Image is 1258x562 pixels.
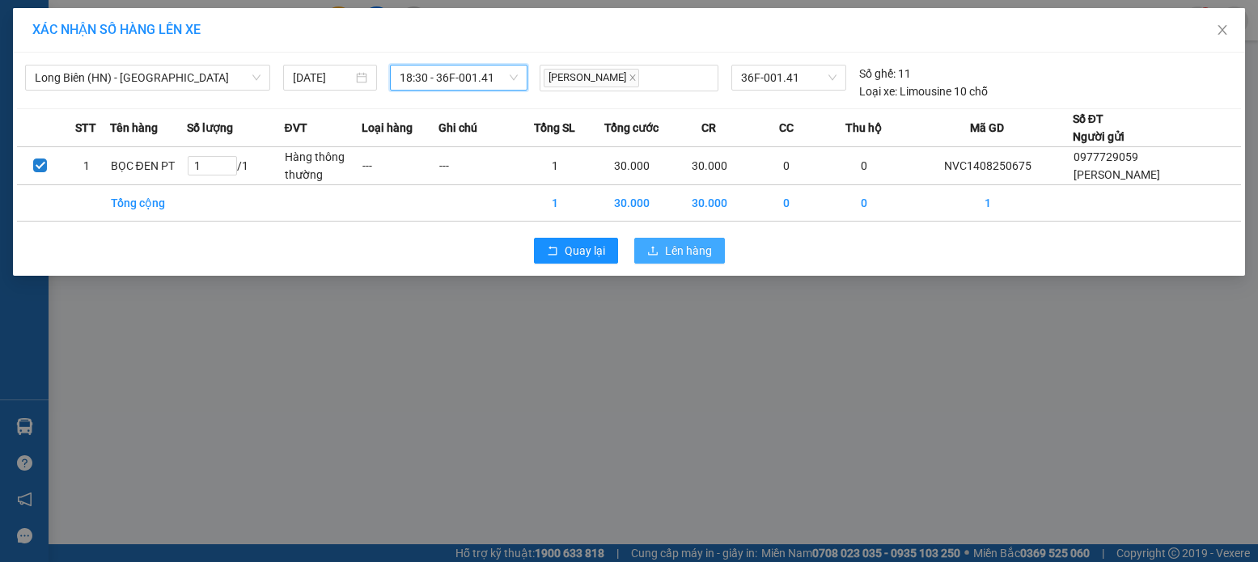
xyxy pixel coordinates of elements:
[748,147,826,185] td: 0
[594,147,671,185] td: 30.000
[400,65,518,90] span: 18:30 - 36F-001.41
[438,147,516,185] td: ---
[825,147,903,185] td: 0
[544,69,639,87] span: [PERSON_NAME]
[11,15,78,83] img: logo
[1074,150,1138,163] span: 0977729059
[647,245,659,258] span: upload
[293,69,354,87] input: 14/08/2025
[671,147,748,185] td: 30.000
[565,242,605,260] span: Quay lại
[187,147,284,185] td: / 1
[362,147,439,185] td: ---
[903,185,1073,222] td: 1
[284,119,307,137] span: ĐVT
[18,94,214,129] span: [STREET_ADDRESS][PERSON_NAME]
[845,119,882,137] span: Thu hộ
[634,238,725,264] button: uploadLên hàng
[701,119,716,137] span: CR
[1216,23,1229,36] span: close
[187,119,233,137] span: Số lượng
[75,119,96,137] span: STT
[110,147,188,185] td: BỌC ĐEN PT
[748,185,826,222] td: 0
[779,119,794,137] span: CC
[150,70,293,86] strong: : [DOMAIN_NAME]
[741,65,837,90] span: 36F-001.41
[35,65,260,90] span: Long Biên (HN) - Thanh Hóa
[284,147,362,185] td: Hàng thông thường
[970,119,1004,137] span: Mã GD
[150,73,188,85] span: Website
[516,147,594,185] td: 1
[516,185,594,222] td: 1
[32,22,201,37] span: XÁC NHẬN SỐ HÀNG LÊN XE
[1200,8,1245,53] button: Close
[547,245,558,258] span: rollback
[1073,110,1125,146] div: Số ĐT Người gửi
[594,185,671,222] td: 30.000
[168,55,273,67] strong: Hotline : 0889 23 23 23
[859,82,897,100] span: Loại xe:
[665,242,712,260] span: Lên hàng
[859,82,988,100] div: Limousine 10 chỗ
[534,238,618,264] button: rollbackQuay lại
[825,185,903,222] td: 0
[63,147,109,185] td: 1
[111,15,331,32] strong: CÔNG TY TNHH VĨNH QUANG
[18,94,214,129] span: VP gửi:
[110,119,158,137] span: Tên hàng
[155,35,286,52] strong: PHIẾU GỬI HÀNG
[903,147,1073,185] td: NVC1408250675
[604,119,659,137] span: Tổng cước
[438,119,477,137] span: Ghi chú
[859,65,911,82] div: 11
[859,65,896,82] span: Số ghế:
[110,185,188,222] td: Tổng cộng
[534,119,575,137] span: Tổng SL
[362,119,413,137] span: Loại hàng
[629,74,637,82] span: close
[671,185,748,222] td: 30.000
[1074,168,1160,181] span: [PERSON_NAME]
